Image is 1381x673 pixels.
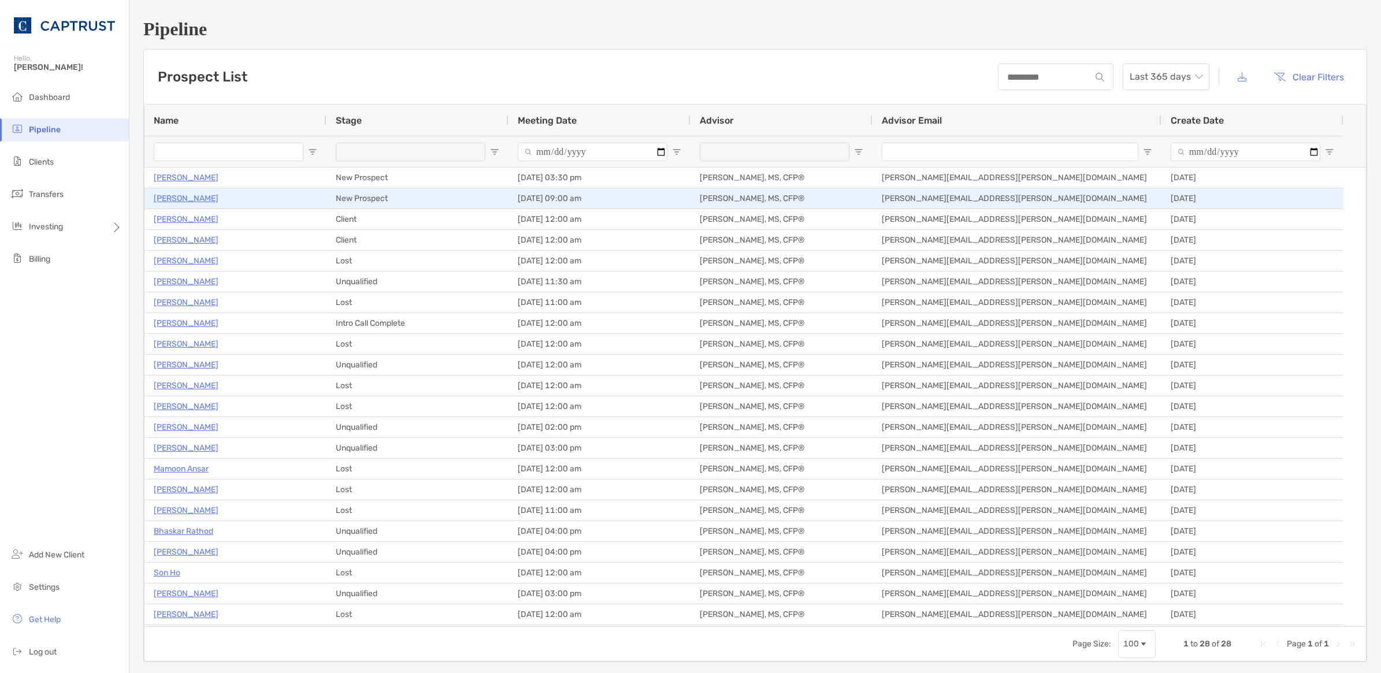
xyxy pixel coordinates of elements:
[873,563,1161,583] div: [PERSON_NAME][EMAIL_ADDRESS][PERSON_NAME][DOMAIN_NAME]
[154,420,218,434] a: [PERSON_NAME]
[29,189,64,199] span: Transfers
[14,62,122,72] span: [PERSON_NAME]!
[1161,459,1343,479] div: [DATE]
[1161,521,1343,541] div: [DATE]
[1161,334,1343,354] div: [DATE]
[326,583,508,604] div: Unqualified
[1161,188,1343,209] div: [DATE]
[873,230,1161,250] div: [PERSON_NAME][EMAIL_ADDRESS][PERSON_NAME][DOMAIN_NAME]
[873,375,1161,396] div: [PERSON_NAME][EMAIL_ADDRESS][PERSON_NAME][DOMAIN_NAME]
[873,355,1161,375] div: [PERSON_NAME][EMAIL_ADDRESS][PERSON_NAME][DOMAIN_NAME]
[326,334,508,354] div: Lost
[326,251,508,271] div: Lost
[1161,168,1343,188] div: [DATE]
[508,375,690,396] div: [DATE] 12:00 am
[508,479,690,500] div: [DATE] 12:00 am
[154,358,218,372] a: [PERSON_NAME]
[1273,639,1282,649] div: Previous Page
[326,563,508,583] div: Lost
[1161,625,1343,645] div: [DATE]
[690,438,873,458] div: [PERSON_NAME], MS, CFP®
[690,583,873,604] div: [PERSON_NAME], MS, CFP®
[154,607,218,622] a: [PERSON_NAME]
[1315,639,1322,649] span: of
[873,396,1161,417] div: [PERSON_NAME][EMAIL_ADDRESS][PERSON_NAME][DOMAIN_NAME]
[154,233,218,247] a: [PERSON_NAME]
[508,168,690,188] div: [DATE] 03:30 pm
[508,583,690,604] div: [DATE] 03:00 pm
[1161,542,1343,562] div: [DATE]
[690,334,873,354] div: [PERSON_NAME], MS, CFP®
[326,625,508,645] div: Lost
[690,251,873,271] div: [PERSON_NAME], MS, CFP®
[873,542,1161,562] div: [PERSON_NAME][EMAIL_ADDRESS][PERSON_NAME][DOMAIN_NAME]
[154,545,218,559] a: [PERSON_NAME]
[518,143,667,161] input: Meeting Date Filter Input
[143,18,1367,40] h1: Pipeline
[1183,639,1189,649] span: 1
[690,459,873,479] div: [PERSON_NAME], MS, CFP®
[29,254,50,264] span: Billing
[154,212,218,226] p: [PERSON_NAME]
[508,209,690,229] div: [DATE] 12:00 am
[326,396,508,417] div: Lost
[29,550,84,560] span: Add New Client
[336,115,362,126] span: Stage
[154,274,218,289] p: [PERSON_NAME]
[10,547,24,561] img: add_new_client icon
[873,479,1161,500] div: [PERSON_NAME][EMAIL_ADDRESS][PERSON_NAME][DOMAIN_NAME]
[154,316,218,330] a: [PERSON_NAME]
[29,157,54,167] span: Clients
[1325,147,1334,157] button: Open Filter Menu
[326,459,508,479] div: Lost
[1118,630,1156,658] div: Page Size
[873,313,1161,333] div: [PERSON_NAME][EMAIL_ADDRESS][PERSON_NAME][DOMAIN_NAME]
[154,524,213,538] p: Bhaskar Rathod
[1161,251,1343,271] div: [DATE]
[10,579,24,593] img: settings icon
[690,230,873,250] div: [PERSON_NAME], MS, CFP®
[518,115,577,126] span: Meeting Date
[508,334,690,354] div: [DATE] 12:00 am
[10,122,24,136] img: pipeline icon
[690,375,873,396] div: [PERSON_NAME], MS, CFP®
[326,500,508,520] div: Lost
[690,500,873,520] div: [PERSON_NAME], MS, CFP®
[1161,209,1343,229] div: [DATE]
[690,188,873,209] div: [PERSON_NAME], MS, CFP®
[326,604,508,624] div: Lost
[508,542,690,562] div: [DATE] 04:00 pm
[10,187,24,200] img: transfers icon
[154,143,303,161] input: Name Filter Input
[1190,639,1198,649] span: to
[154,503,218,518] p: [PERSON_NAME]
[873,168,1161,188] div: [PERSON_NAME][EMAIL_ADDRESS][PERSON_NAME][DOMAIN_NAME]
[508,459,690,479] div: [DATE] 12:00 am
[508,272,690,292] div: [DATE] 11:30 am
[490,147,499,157] button: Open Filter Menu
[154,482,218,497] a: [PERSON_NAME]
[1308,639,1313,649] span: 1
[1212,639,1219,649] span: of
[690,479,873,500] div: [PERSON_NAME], MS, CFP®
[873,604,1161,624] div: [PERSON_NAME][EMAIL_ADDRESS][PERSON_NAME][DOMAIN_NAME]
[1161,563,1343,583] div: [DATE]
[508,188,690,209] div: [DATE] 09:00 am
[1161,230,1343,250] div: [DATE]
[154,399,218,414] a: [PERSON_NAME]
[326,230,508,250] div: Client
[1171,115,1224,126] span: Create Date
[690,209,873,229] div: [PERSON_NAME], MS, CFP®
[873,459,1161,479] div: [PERSON_NAME][EMAIL_ADDRESS][PERSON_NAME][DOMAIN_NAME]
[154,170,218,185] a: [PERSON_NAME]
[29,222,63,232] span: Investing
[873,583,1161,604] div: [PERSON_NAME][EMAIL_ADDRESS][PERSON_NAME][DOMAIN_NAME]
[154,191,218,206] p: [PERSON_NAME]
[873,209,1161,229] div: [PERSON_NAME][EMAIL_ADDRESS][PERSON_NAME][DOMAIN_NAME]
[854,147,863,157] button: Open Filter Menu
[1123,639,1139,649] div: 100
[326,438,508,458] div: Unqualified
[1096,73,1104,81] img: input icon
